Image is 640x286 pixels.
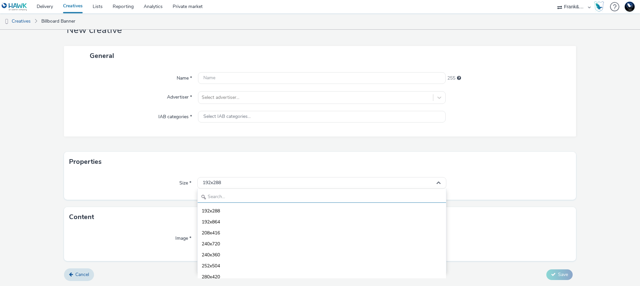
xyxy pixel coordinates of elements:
[546,269,573,280] button: Save
[202,219,220,225] span: 192x864
[558,271,568,278] span: Save
[202,263,220,269] span: 252x504
[594,1,607,12] a: Hawk Academy
[594,1,604,12] img: Hawk Academy
[457,75,461,82] div: Maximum 255 characters
[203,114,251,120] span: Select IAB categories...
[202,252,220,258] span: 240x360
[69,157,102,167] h3: Properties
[447,75,455,82] span: 255
[3,18,10,25] img: dooh
[202,241,220,247] span: 240x720
[174,72,195,82] label: Name *
[64,24,576,37] h1: New creative
[64,268,94,281] a: Cancel
[2,3,27,11] img: undefined Logo
[69,212,94,222] h3: Content
[173,232,194,242] label: Image *
[177,177,194,186] label: Size *
[198,72,446,84] input: Name
[75,271,89,278] span: Cancel
[203,180,221,186] span: 192x288
[202,208,220,214] span: 192x288
[202,230,220,236] span: 208x416
[156,111,195,120] label: IAB categories *
[90,51,114,60] span: General
[625,2,635,12] img: Support Hawk
[164,91,195,101] label: Advertiser *
[202,274,220,280] span: 280x420
[198,191,446,203] input: Search...
[38,13,79,29] a: Billboard Banner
